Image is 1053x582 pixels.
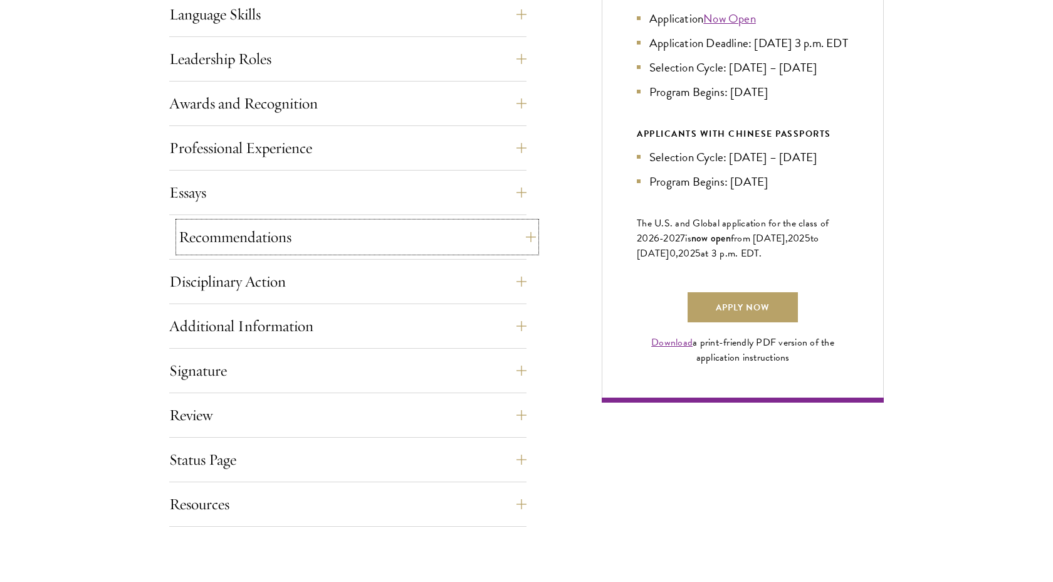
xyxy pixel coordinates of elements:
[691,231,731,245] span: now open
[651,335,693,350] a: Download
[169,88,526,119] button: Awards and Recognition
[676,246,678,261] span: ,
[669,246,676,261] span: 0
[169,445,526,475] button: Status Page
[678,246,695,261] span: 202
[169,44,526,74] button: Leadership Roles
[637,335,849,365] div: a print-friendly PDF version of the application instructions
[680,231,685,246] span: 7
[695,246,701,261] span: 5
[688,292,798,322] a: Apply Now
[731,231,788,246] span: from [DATE],
[701,246,762,261] span: at 3 p.m. EDT.
[788,231,805,246] span: 202
[637,148,849,166] li: Selection Cycle: [DATE] – [DATE]
[703,9,756,28] a: Now Open
[637,9,849,28] li: Application
[637,126,849,142] div: APPLICANTS WITH CHINESE PASSPORTS
[169,133,526,163] button: Professional Experience
[637,216,829,246] span: The U.S. and Global application for the class of 202
[637,34,849,52] li: Application Deadline: [DATE] 3 p.m. EDT
[654,231,659,246] span: 6
[805,231,810,246] span: 5
[169,177,526,208] button: Essays
[637,58,849,77] li: Selection Cycle: [DATE] – [DATE]
[169,311,526,341] button: Additional Information
[169,489,526,519] button: Resources
[637,83,849,101] li: Program Begins: [DATE]
[169,356,526,386] button: Signature
[637,231,819,261] span: to [DATE]
[169,400,526,430] button: Review
[637,172,849,191] li: Program Begins: [DATE]
[659,231,680,246] span: -202
[179,222,536,252] button: Recommendations
[169,267,526,297] button: Disciplinary Action
[685,231,691,246] span: is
